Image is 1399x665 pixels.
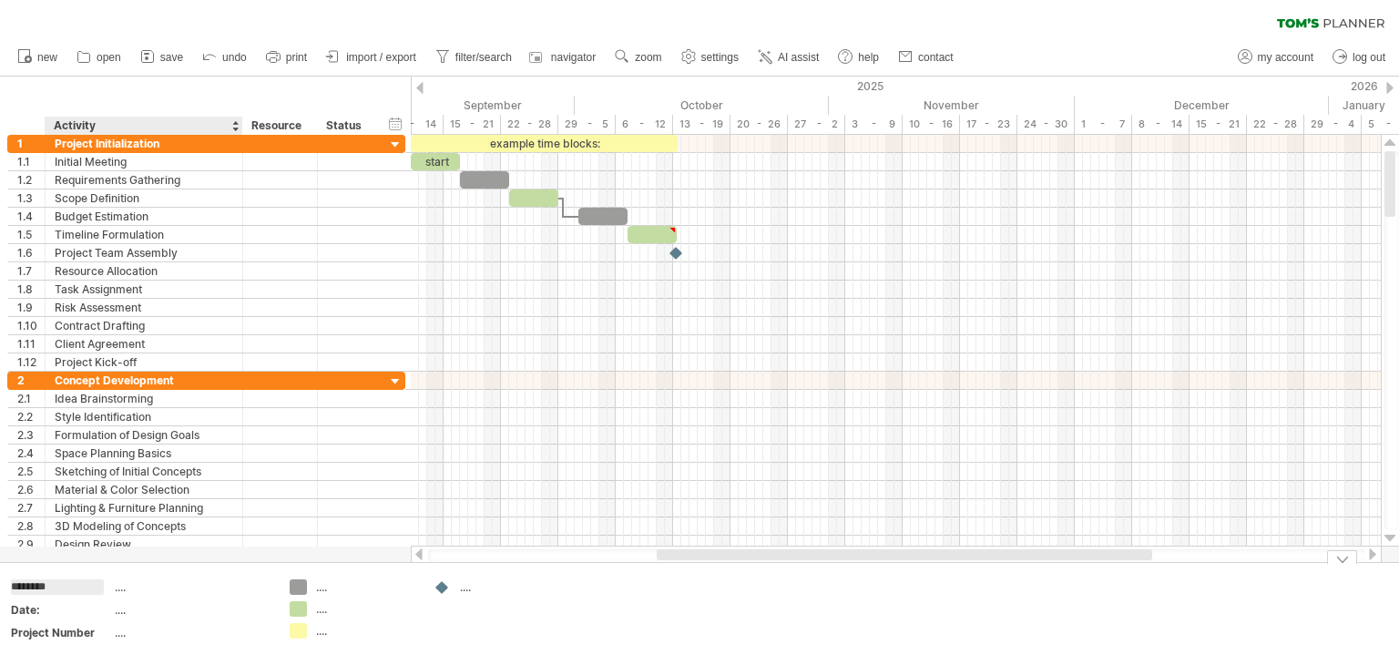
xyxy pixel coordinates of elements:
div: Design Review [55,536,233,553]
div: Space Planning Basics [55,445,233,462]
div: 20 - 26 [730,115,788,134]
div: 1.10 [17,317,45,334]
div: 1.1 [17,153,45,170]
div: 1 [17,135,45,152]
div: 2.9 [17,536,45,553]
div: 1.2 [17,171,45,189]
div: 2.3 [17,426,45,444]
div: 1.4 [17,208,45,225]
a: AI assist [753,46,824,69]
div: 3D Modeling of Concepts [55,517,233,535]
div: 1.7 [17,262,45,280]
div: Contract Drafting [55,317,233,334]
div: 1 - 7 [1075,115,1132,134]
div: hide legend [1327,550,1357,564]
span: AI assist [778,51,819,64]
div: Requirements Gathering [55,171,233,189]
div: Date: [11,602,111,618]
span: open [97,51,121,64]
span: settings [701,51,739,64]
div: 1.11 [17,335,45,353]
div: Style Identification [55,408,233,425]
a: navigator [526,46,601,69]
div: example time blocks: [411,135,678,152]
div: October 2025 [575,96,829,115]
span: filter/search [455,51,512,64]
div: 15 - 21 [444,115,501,134]
span: log out [1353,51,1385,64]
div: Resource [251,117,307,135]
span: help [858,51,879,64]
span: zoom [635,51,661,64]
div: 2.5 [17,463,45,480]
a: import / export [322,46,422,69]
div: September 2025 [329,96,575,115]
span: contact [918,51,954,64]
div: .... [460,579,559,595]
div: .... [115,579,268,595]
div: 22 - 28 [1247,115,1304,134]
div: Scope Definition [55,189,233,207]
div: 2.4 [17,445,45,462]
div: .... [316,601,415,617]
div: November 2025 [829,96,1075,115]
div: 22 - 28 [501,115,558,134]
div: Project Kick-off [55,353,233,371]
a: filter/search [431,46,517,69]
div: 15 - 21 [1190,115,1247,134]
a: save [136,46,189,69]
a: print [261,46,312,69]
div: 2.8 [17,517,45,535]
div: .... [115,625,268,640]
div: Material & Color Selection [55,481,233,498]
div: Project Initialization [55,135,233,152]
span: my account [1258,51,1313,64]
div: 2.7 [17,499,45,517]
a: log out [1328,46,1391,69]
div: 10 - 16 [903,115,960,134]
div: 8 - 14 [1132,115,1190,134]
a: zoom [610,46,667,69]
div: Idea Brainstorming [55,390,233,407]
div: Concept Development [55,372,233,389]
div: 27 - 2 [788,115,845,134]
div: 1.3 [17,189,45,207]
div: Status [326,117,366,135]
div: 3 - 9 [845,115,903,134]
span: print [286,51,307,64]
div: December 2025 [1075,96,1329,115]
div: 1.12 [17,353,45,371]
div: Initial Meeting [55,153,233,170]
a: undo [198,46,252,69]
div: Resource Allocation [55,262,233,280]
div: 1.9 [17,299,45,316]
div: 13 - 19 [673,115,730,134]
div: 2.1 [17,390,45,407]
div: .... [316,579,415,595]
span: undo [222,51,247,64]
div: 24 - 30 [1017,115,1075,134]
span: navigator [551,51,596,64]
div: Formulation of Design Goals [55,426,233,444]
div: Client Agreement [55,335,233,353]
span: save [160,51,183,64]
a: contact [894,46,959,69]
div: 1.5 [17,226,45,243]
span: import / export [346,51,416,64]
div: Lighting & Furniture Planning [55,499,233,517]
a: help [833,46,884,69]
div: .... [115,602,268,618]
div: .... [316,623,415,639]
div: Project Team Assembly [55,244,233,261]
div: 2 [17,372,45,389]
div: 1.8 [17,281,45,298]
div: Project Number [11,625,111,640]
div: 29 - 5 [558,115,616,134]
span: new [37,51,57,64]
div: Budget Estimation [55,208,233,225]
a: my account [1233,46,1319,69]
div: 17 - 23 [960,115,1017,134]
div: 2.2 [17,408,45,425]
div: Task Assignment [55,281,233,298]
div: Sketching of Initial Concepts [55,463,233,480]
